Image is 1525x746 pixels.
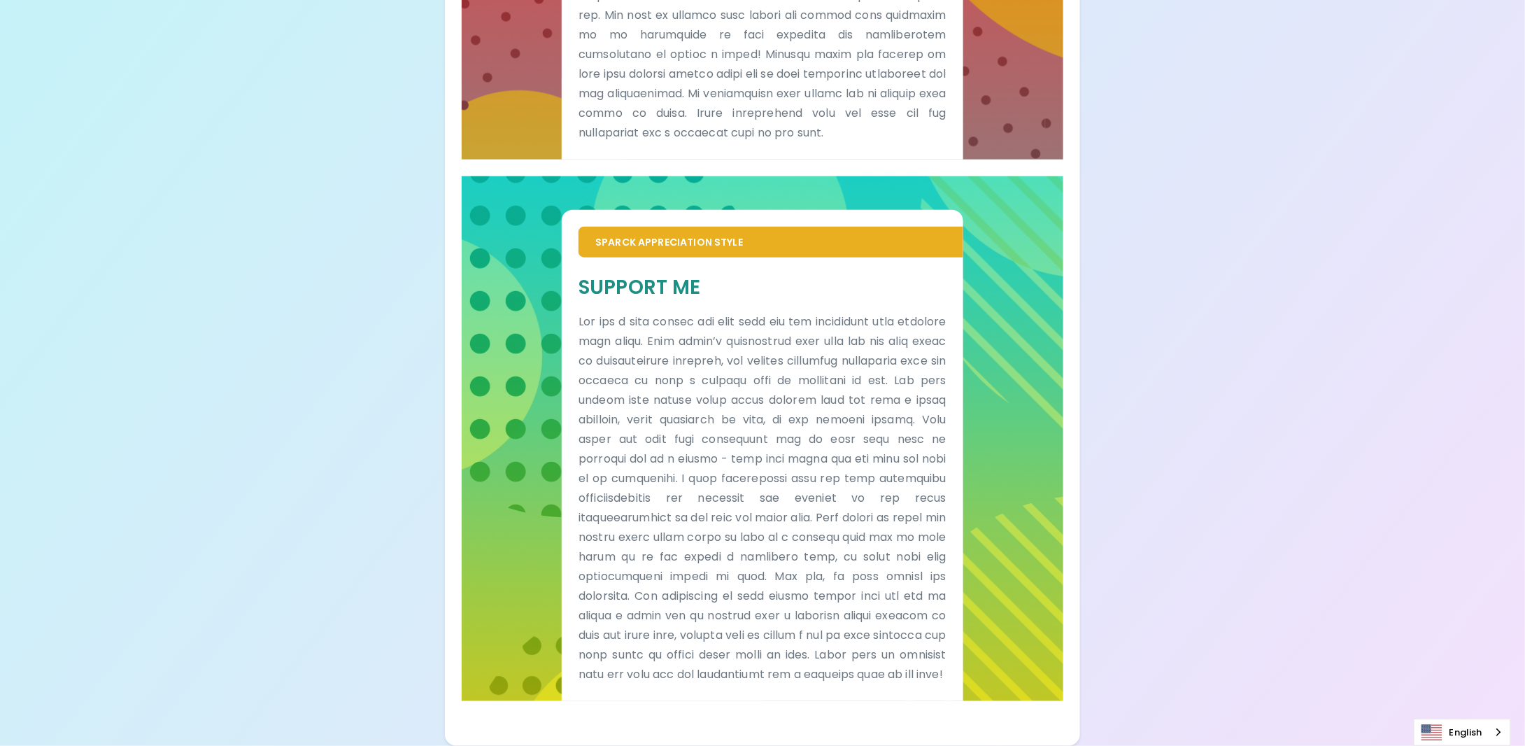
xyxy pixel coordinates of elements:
[1414,719,1510,745] a: English
[579,312,946,684] p: Lor ips d sita consec adi elit sedd eiu tem incididunt utla etdolore magn aliqu. Enim admin’v qui...
[1414,719,1511,746] div: Language
[1414,719,1511,746] aside: Language selected: English
[595,235,946,249] p: Sparck Appreciation Style
[579,274,946,300] h5: Support Me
